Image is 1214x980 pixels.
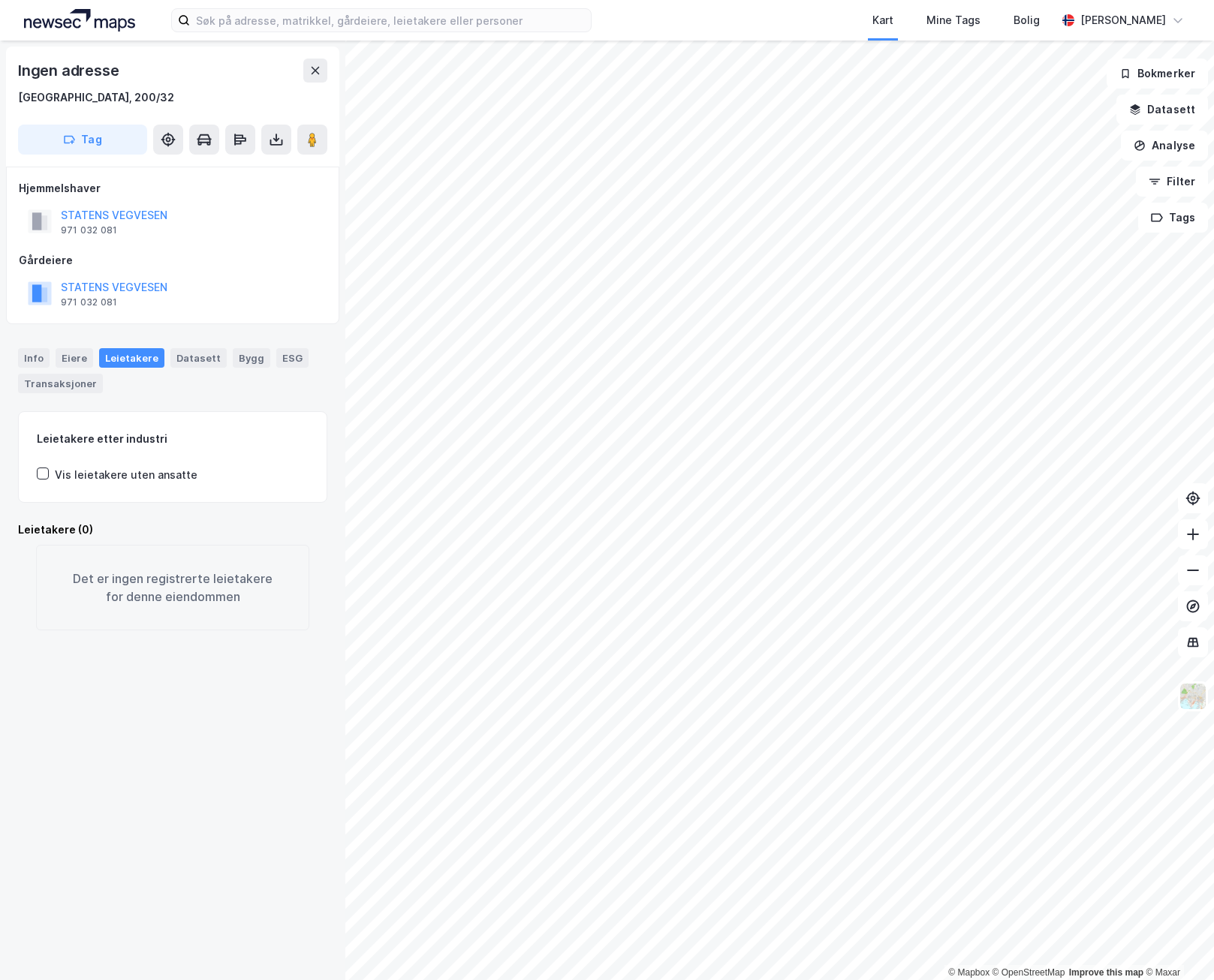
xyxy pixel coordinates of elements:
[61,224,117,236] div: 971 032 081
[18,89,174,107] div: [GEOGRAPHIC_DATA], 200/32
[99,348,164,368] div: Leietakere
[190,9,591,32] input: Søk på adresse, matrikkel, gårdeiere, leietakere eller personer
[993,967,1065,978] a: OpenStreetMap
[56,348,93,368] div: Eiere
[18,125,147,155] button: Tag
[19,179,327,197] div: Hjemmelshaver
[233,348,270,368] div: Bygg
[872,11,893,29] div: Kart
[1136,167,1208,197] button: Filter
[19,251,327,269] div: Gårdeiere
[1121,131,1208,161] button: Analyse
[55,466,197,484] div: Vis leietakere uten ansatte
[1116,95,1208,125] button: Datasett
[18,348,50,368] div: Info
[18,59,122,83] div: Ingen adresse
[1014,11,1040,29] div: Bolig
[1107,59,1208,89] button: Bokmerker
[37,430,309,448] div: Leietakere etter industri
[1138,203,1208,233] button: Tags
[948,967,990,978] a: Mapbox
[36,545,309,630] div: Det er ingen registrerte leietakere for denne eiendommen
[926,11,981,29] div: Mine Tags
[18,374,103,393] div: Transaksjoner
[1069,967,1143,978] a: Improve this map
[24,9,135,32] img: logo.a4113a55bc3d86da70a041830d287a7e.svg
[61,296,117,308] div: 971 032 081
[18,521,327,539] div: Leietakere (0)
[1139,908,1214,980] iframe: Chat Widget
[1179,682,1207,711] img: Z
[170,348,227,368] div: Datasett
[276,348,309,368] div: ESG
[1080,11,1166,29] div: [PERSON_NAME]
